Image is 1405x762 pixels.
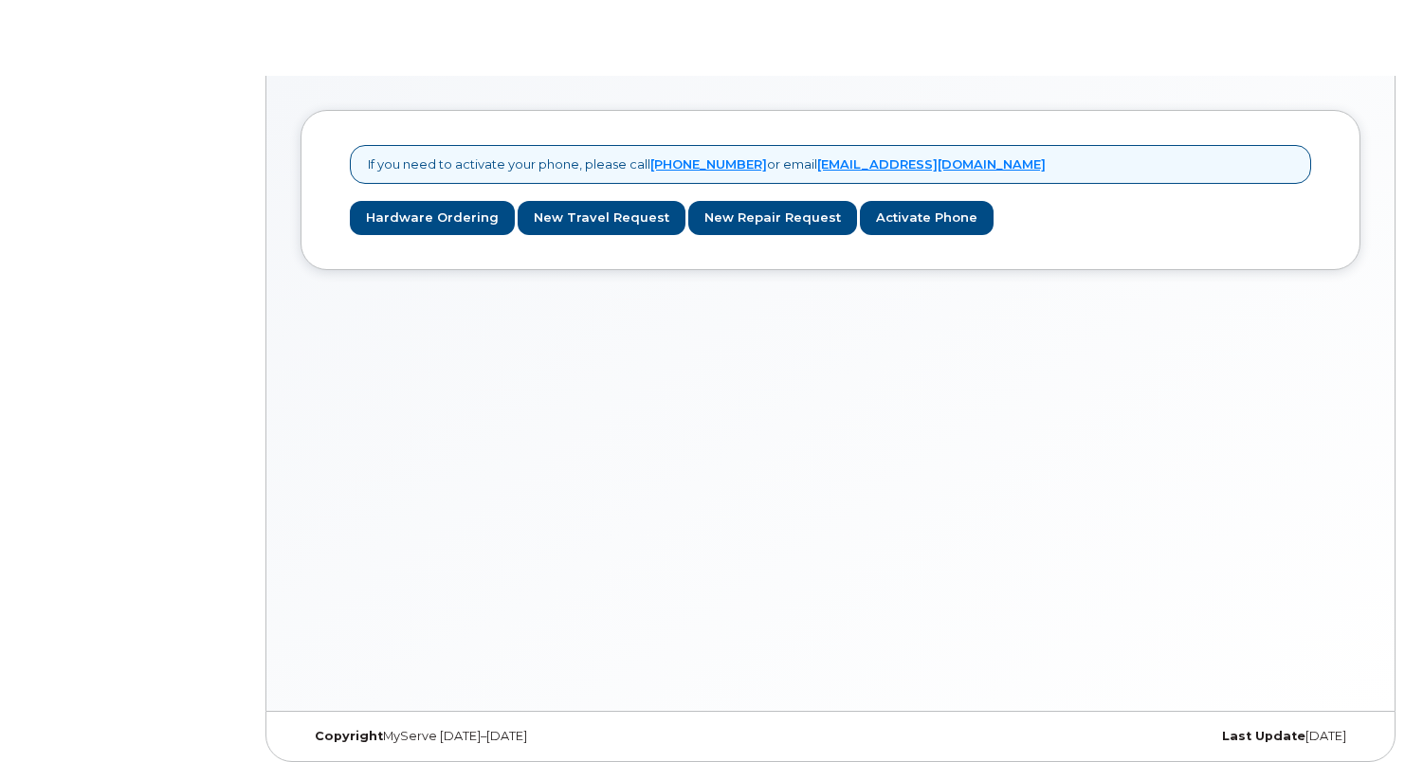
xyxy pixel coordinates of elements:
[301,729,654,744] div: MyServe [DATE]–[DATE]
[1007,729,1360,744] div: [DATE]
[817,156,1046,172] a: [EMAIL_ADDRESS][DOMAIN_NAME]
[315,729,383,743] strong: Copyright
[688,201,857,236] a: New Repair Request
[350,201,515,236] a: Hardware Ordering
[860,201,994,236] a: Activate Phone
[518,201,685,236] a: New Travel Request
[1222,729,1305,743] strong: Last Update
[368,155,1046,173] p: If you need to activate your phone, please call or email
[650,156,767,172] a: [PHONE_NUMBER]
